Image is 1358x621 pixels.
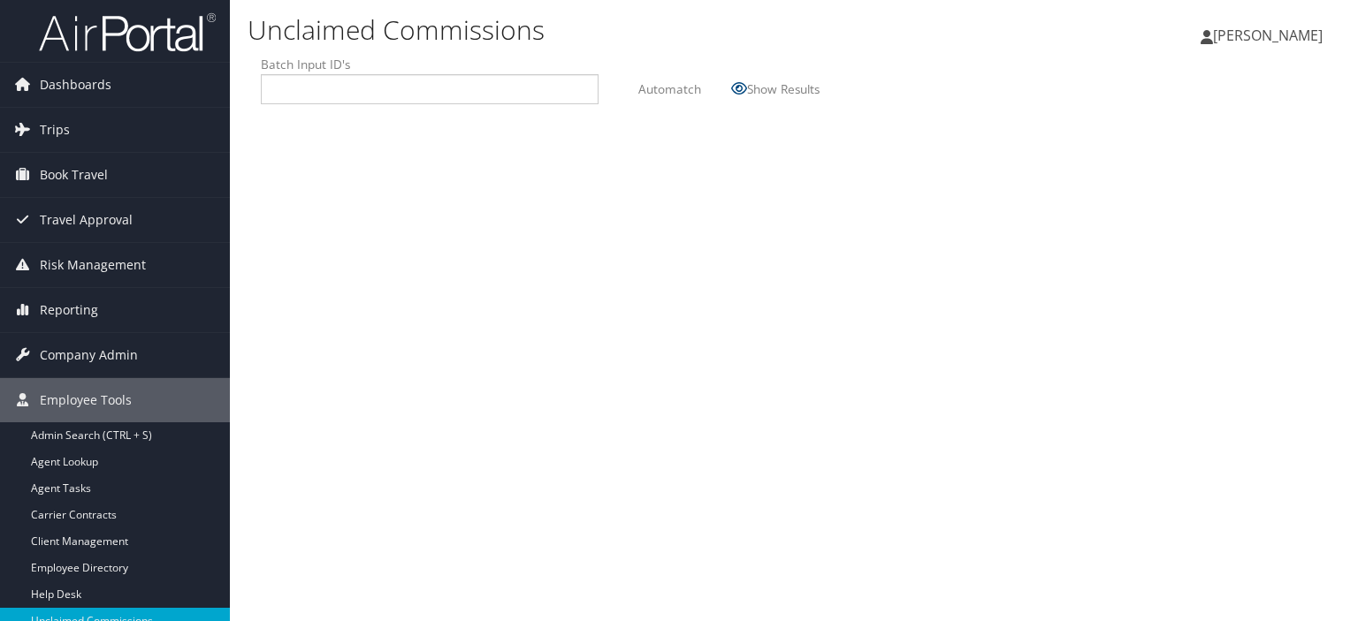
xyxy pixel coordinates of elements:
span: Dashboards [40,63,111,107]
span: Trips [40,108,70,152]
label: Show Results [747,72,820,105]
span: Book Travel [40,153,108,197]
a: [PERSON_NAME] [1201,9,1340,62]
span: Company Admin [40,333,138,377]
label: Automatch [638,72,701,105]
span: Risk Management [40,243,146,287]
h1: Unclaimed Commissions [248,11,976,49]
span: Reporting [40,288,98,332]
span: Employee Tools [40,378,132,422]
span: [PERSON_NAME] [1213,26,1323,45]
img: airportal-logo.png [39,11,216,53]
label: Batch Input ID's [261,56,599,73]
span: Travel Approval [40,198,133,242]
